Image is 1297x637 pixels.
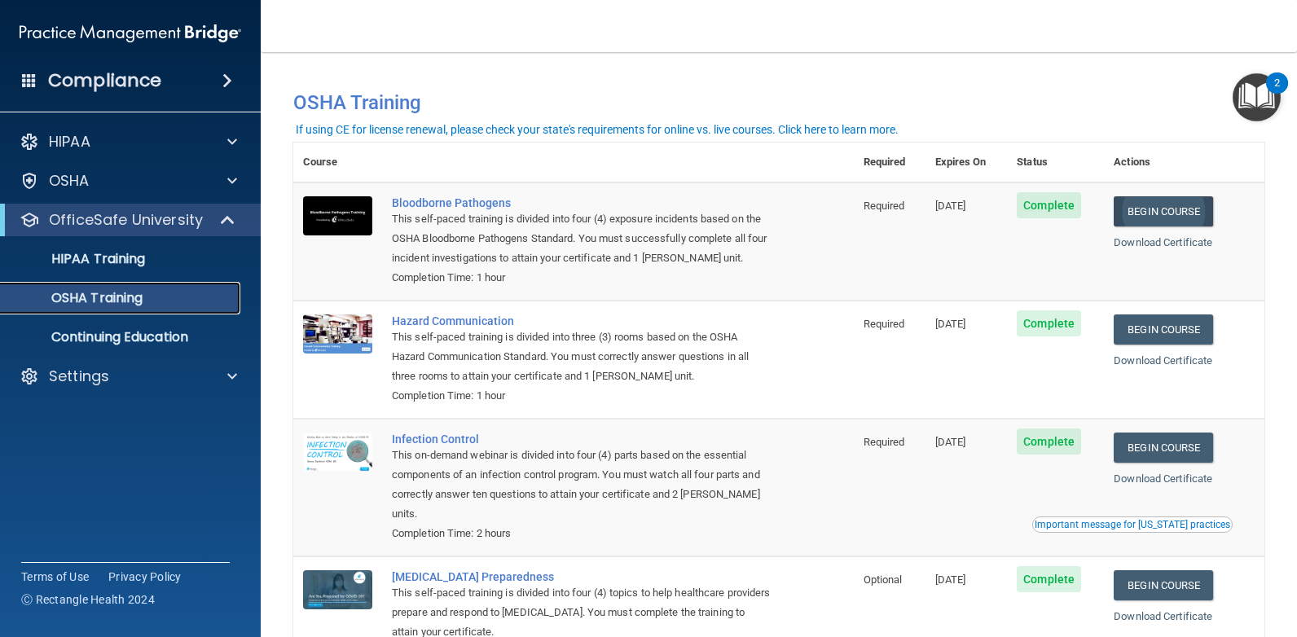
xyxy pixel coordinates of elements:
a: Begin Course [1114,196,1213,226]
a: Bloodborne Pathogens [392,196,772,209]
div: Completion Time: 1 hour [392,386,772,406]
p: HIPAA Training [11,251,145,267]
a: Begin Course [1114,570,1213,600]
p: Continuing Education [11,329,233,345]
div: Important message for [US_STATE] practices [1035,520,1230,529]
button: If using CE for license renewal, please check your state's requirements for online vs. live cours... [293,121,901,138]
h4: Compliance [48,69,161,92]
img: PMB logo [20,17,241,50]
span: [DATE] [935,573,966,586]
p: OSHA Training [11,290,143,306]
a: Download Certificate [1114,610,1212,622]
a: [MEDICAL_DATA] Preparedness [392,570,772,583]
a: Infection Control [392,433,772,446]
span: [DATE] [935,200,966,212]
a: Begin Course [1114,314,1213,345]
a: Hazard Communication [392,314,772,327]
p: OfficeSafe University [49,210,203,230]
div: If using CE for license renewal, please check your state's requirements for online vs. live cours... [296,124,899,135]
span: Ⓒ Rectangle Health 2024 [21,591,155,608]
th: Required [854,143,925,182]
div: This self-paced training is divided into three (3) rooms based on the OSHA Hazard Communication S... [392,327,772,386]
span: Required [864,318,905,330]
span: [DATE] [935,318,966,330]
th: Expires On [925,143,1008,182]
span: Required [864,200,905,212]
span: Optional [864,573,903,586]
div: This self-paced training is divided into four (4) exposure incidents based on the OSHA Bloodborne... [392,209,772,268]
button: Read this if you are a dental practitioner in the state of CA [1032,516,1233,533]
a: Download Certificate [1114,472,1212,485]
a: Download Certificate [1114,236,1212,248]
a: OSHA [20,171,237,191]
a: Privacy Policy [108,569,182,585]
p: HIPAA [49,132,90,152]
p: Settings [49,367,109,386]
a: Settings [20,367,237,386]
div: Completion Time: 2 hours [392,524,772,543]
p: OSHA [49,171,90,191]
a: Begin Course [1114,433,1213,463]
a: Download Certificate [1114,354,1212,367]
span: Required [864,436,905,448]
th: Status [1007,143,1104,182]
span: Complete [1017,310,1081,336]
span: Complete [1017,566,1081,592]
th: Actions [1104,143,1264,182]
div: Completion Time: 1 hour [392,268,772,288]
a: OfficeSafe University [20,210,236,230]
a: Terms of Use [21,569,89,585]
div: This on-demand webinar is divided into four (4) parts based on the essential components of an inf... [392,446,772,524]
span: Complete [1017,428,1081,455]
a: HIPAA [20,132,237,152]
div: 2 [1274,83,1280,104]
span: Complete [1017,192,1081,218]
button: Open Resource Center, 2 new notifications [1233,73,1281,121]
th: Course [293,143,382,182]
h4: OSHA Training [293,91,1264,114]
span: [DATE] [935,436,966,448]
